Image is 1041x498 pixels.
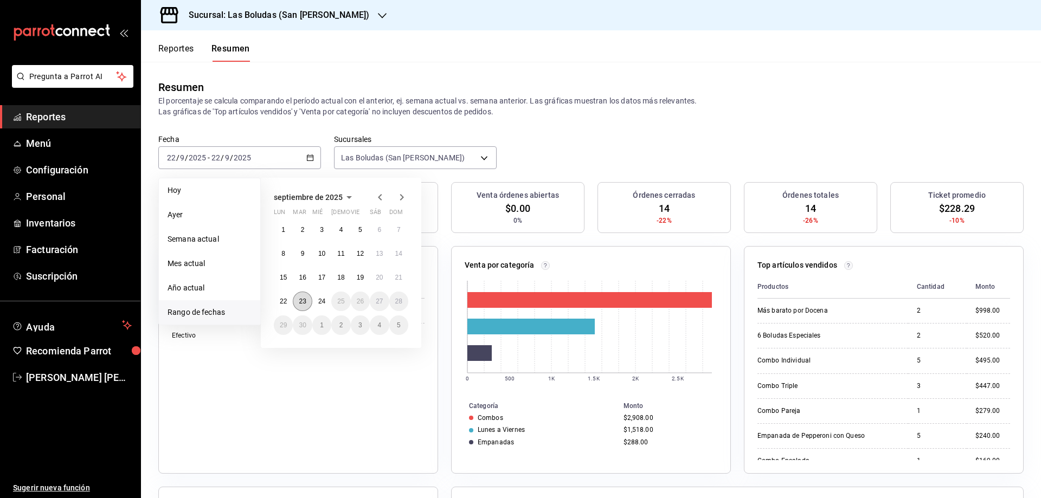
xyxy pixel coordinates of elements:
[477,190,559,201] h3: Venta órdenes abiertas
[337,250,344,257] abbr: 11 de septiembre de 2025
[351,315,370,335] button: 3 de octubre de 2025
[280,297,287,305] abbr: 22 de septiembre de 2025
[299,321,306,329] abbr: 30 de septiembre de 2025
[211,153,221,162] input: --
[320,321,324,329] abbr: 1 de octubre de 2025
[478,438,514,446] div: Empanadas
[331,209,395,220] abbr: jueves
[377,321,381,329] abbr: 4 de octubre de 2025
[505,201,530,216] span: $0.00
[389,244,408,263] button: 14 de septiembre de 2025
[389,209,403,220] abbr: domingo
[312,209,323,220] abbr: miércoles
[917,331,958,340] div: 2
[12,65,133,88] button: Pregunta a Parrot AI
[26,370,132,385] span: [PERSON_NAME] [PERSON_NAME]
[274,292,293,311] button: 22 de septiembre de 2025
[26,216,132,230] span: Inventarios
[312,268,331,287] button: 17 de septiembre de 2025
[8,79,133,90] a: Pregunta a Parrot AI
[168,234,252,245] span: Semana actual
[389,315,408,335] button: 5 de octubre de 2025
[757,331,866,340] div: 6 Boludas Especiales
[370,292,389,311] button: 27 de septiembre de 2025
[917,456,958,465] div: 1
[293,220,312,240] button: 2 de septiembre de 2025
[274,220,293,240] button: 1 de septiembre de 2025
[370,244,389,263] button: 13 de septiembre de 2025
[358,226,362,234] abbr: 5 de septiembre de 2025
[301,250,305,257] abbr: 9 de septiembre de 2025
[26,344,132,358] span: Recomienda Parrot
[376,274,383,281] abbr: 20 de septiembre de 2025
[293,244,312,263] button: 9 de septiembre de 2025
[274,191,356,204] button: septiembre de 2025
[26,242,132,257] span: Facturación
[13,482,132,494] span: Sugerir nueva función
[334,135,497,143] label: Sucursales
[632,376,639,381] text: 2K
[803,216,818,225] span: -26%
[624,414,713,422] div: $2,908.00
[185,153,188,162] span: /
[274,315,293,335] button: 29 de septiembre de 2025
[619,400,730,412] th: Monto
[376,250,383,257] abbr: 13 de septiembre de 2025
[26,269,132,283] span: Suscripción
[389,220,408,240] button: 7 de septiembre de 2025
[281,250,285,257] abbr: 8 de septiembre de 2025
[168,209,252,221] span: Ayer
[757,275,908,299] th: Productos
[357,250,364,257] abbr: 12 de septiembre de 2025
[339,321,343,329] abbr: 2 de octubre de 2025
[179,153,185,162] input: --
[370,209,381,220] abbr: sábado
[280,274,287,281] abbr: 15 de septiembre de 2025
[337,274,344,281] abbr: 18 de septiembre de 2025
[967,275,1010,299] th: Monto
[320,226,324,234] abbr: 3 de septiembre de 2025
[318,274,325,281] abbr: 17 de septiembre de 2025
[293,268,312,287] button: 16 de septiembre de 2025
[168,258,252,269] span: Mes actual
[370,268,389,287] button: 20 de septiembre de 2025
[370,220,389,240] button: 6 de septiembre de 2025
[331,220,350,240] button: 4 de septiembre de 2025
[928,190,986,201] h3: Ticket promedio
[397,226,401,234] abbr: 7 de septiembre de 2025
[299,274,306,281] abbr: 16 de septiembre de 2025
[26,136,132,151] span: Menú
[168,282,252,294] span: Año actual
[280,321,287,329] abbr: 29 de septiembre de 2025
[233,153,252,162] input: ----
[465,260,535,271] p: Venta por categoría
[351,268,370,287] button: 19 de septiembre de 2025
[505,376,515,381] text: 500
[208,153,210,162] span: -
[26,109,132,124] span: Reportes
[337,297,344,305] abbr: 25 de septiembre de 2025
[351,244,370,263] button: 12 de septiembre de 2025
[293,292,312,311] button: 23 de septiembre de 2025
[357,297,364,305] abbr: 26 de septiembre de 2025
[166,153,176,162] input: --
[757,260,837,271] p: Top artículos vendidos
[301,226,305,234] abbr: 2 de septiembre de 2025
[274,193,343,202] span: septiembre de 2025
[389,292,408,311] button: 28 de septiembre de 2025
[351,292,370,311] button: 26 de septiembre de 2025
[119,28,128,37] button: open_drawer_menu
[805,201,816,216] span: 14
[357,274,364,281] abbr: 19 de septiembre de 2025
[757,456,866,465] div: Combo Ensalada
[624,426,713,434] div: $1,518.00
[395,297,402,305] abbr: 28 de septiembre de 2025
[230,153,233,162] span: /
[659,201,670,216] span: 14
[180,9,369,22] h3: Sucursal: Las Boludas (San [PERSON_NAME])
[757,381,866,391] div: Combo Triple
[975,381,1010,391] div: $447.00
[975,356,1010,365] div: $495.00
[158,79,204,95] div: Resumen
[274,268,293,287] button: 15 de septiembre de 2025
